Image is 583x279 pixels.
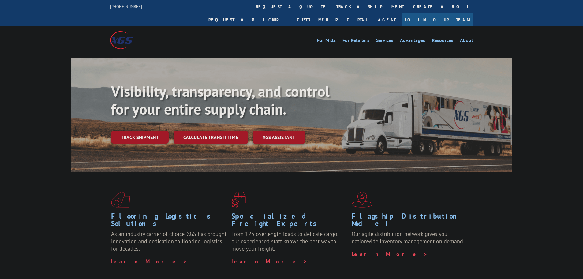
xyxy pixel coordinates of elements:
[352,213,467,230] h1: Flagship Distribution Model
[204,13,292,26] a: Request a pickup
[231,258,308,265] a: Learn More >
[111,258,187,265] a: Learn More >
[231,213,347,230] h1: Specialized Freight Experts
[317,38,336,45] a: For Mills
[110,3,142,9] a: [PHONE_NUMBER]
[174,131,248,144] a: Calculate transit time
[352,192,373,208] img: xgs-icon-flagship-distribution-model-red
[402,13,473,26] a: Join Our Team
[111,213,227,230] h1: Flooring Logistics Solutions
[432,38,453,45] a: Resources
[352,251,428,258] a: Learn More >
[111,230,226,252] span: As an industry carrier of choice, XGS has brought innovation and dedication to flooring logistics...
[376,38,393,45] a: Services
[253,131,305,144] a: XGS ASSISTANT
[111,192,130,208] img: xgs-icon-total-supply-chain-intelligence-red
[400,38,425,45] a: Advantages
[292,13,372,26] a: Customer Portal
[231,192,246,208] img: xgs-icon-focused-on-flooring-red
[352,230,464,245] span: Our agile distribution network gives you nationwide inventory management on demand.
[372,13,402,26] a: Agent
[231,230,347,258] p: From 123 overlength loads to delicate cargo, our experienced staff knows the best way to move you...
[460,38,473,45] a: About
[342,38,369,45] a: For Retailers
[111,82,330,119] b: Visibility, transparency, and control for your entire supply chain.
[111,131,169,144] a: Track shipment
